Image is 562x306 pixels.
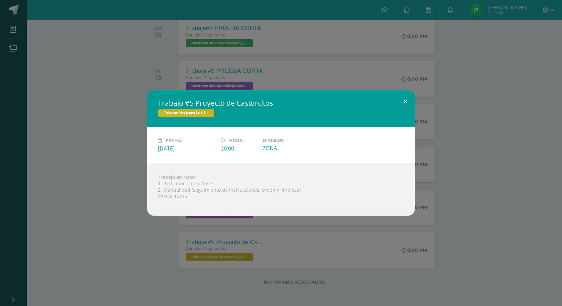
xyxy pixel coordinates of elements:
div: [DATE] [158,145,215,152]
button: Close (Esc) [396,90,415,113]
div: Trabajo en clase: 1. Participación en clase 2. Manualidad (seguimiento de instrucciones, orden y ... [147,163,415,216]
div: ZONA [263,144,320,152]
label: División: [263,138,320,143]
span: Hora: [229,138,244,143]
div: 20:00 [221,145,257,152]
h2: Trabajo #5 Proyecto de Castorcitos [158,98,404,108]
span: Educación para la Ciencia y la Ciudadanía [158,109,215,117]
span: Fecha: [166,138,182,143]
